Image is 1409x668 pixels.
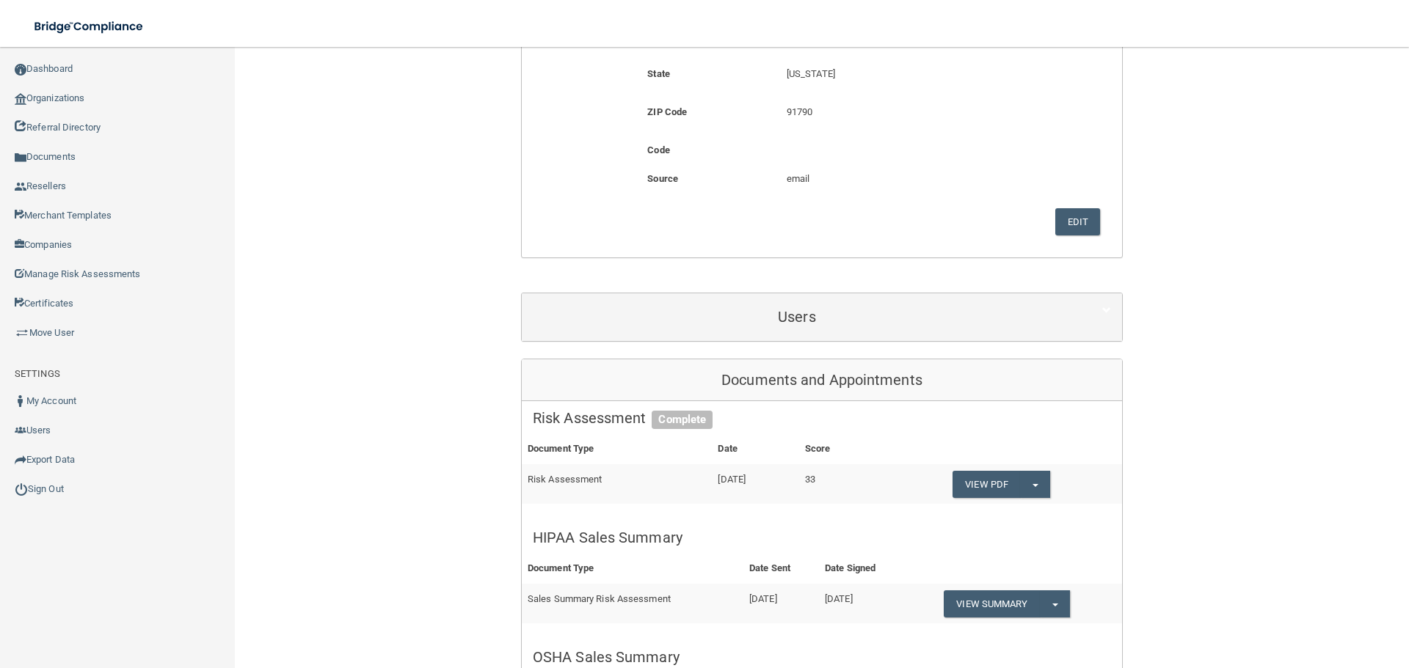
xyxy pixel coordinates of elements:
[743,584,819,623] td: [DATE]
[15,482,28,496] img: ic_power_dark.7ecde6b1.png
[819,584,909,623] td: [DATE]
[15,425,26,436] img: icon-users.e205127d.png
[15,152,26,164] img: icon-documents.8dae5593.png
[712,464,798,504] td: [DATE]
[944,590,1039,617] a: View Summary
[15,395,26,407] img: ic_user_dark.df1a06c3.png
[819,554,909,584] th: Date Signed
[22,12,157,42] img: bridge_compliance_login_screen.278c3ca4.svg
[787,170,1043,188] p: email
[712,434,798,464] th: Date
[15,93,26,105] img: organization-icon.f8decf85.png
[533,301,1111,334] a: Users
[15,64,26,76] img: ic_dashboard_dark.d01f4a41.png
[647,144,669,155] b: Code
[15,365,60,383] label: SETTINGS
[787,65,1043,83] p: [US_STATE]
[522,359,1122,402] div: Documents and Appointments
[533,410,1111,426] h5: Risk Assessment
[647,106,687,117] b: ZIP Code
[799,434,881,464] th: Score
[522,434,712,464] th: Document Type
[647,68,670,79] b: State
[799,464,881,504] td: 33
[647,173,678,184] b: Source
[743,554,819,584] th: Date Sent
[1055,208,1100,235] button: Edit
[522,554,743,584] th: Document Type
[533,309,1061,325] h5: Users
[522,464,712,504] td: Risk Assessment
[533,649,1111,665] h5: OSHA Sales Summary
[533,529,1111,546] h5: HIPAA Sales Summary
[15,326,29,340] img: briefcase.64adab9b.png
[953,471,1020,498] a: View PDF
[522,584,743,623] td: Sales Summary Risk Assessment
[652,411,713,430] span: Complete
[787,103,1043,121] p: 91790
[15,454,26,466] img: icon-export.b9366987.png
[15,181,26,193] img: ic_reseller.de258add.png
